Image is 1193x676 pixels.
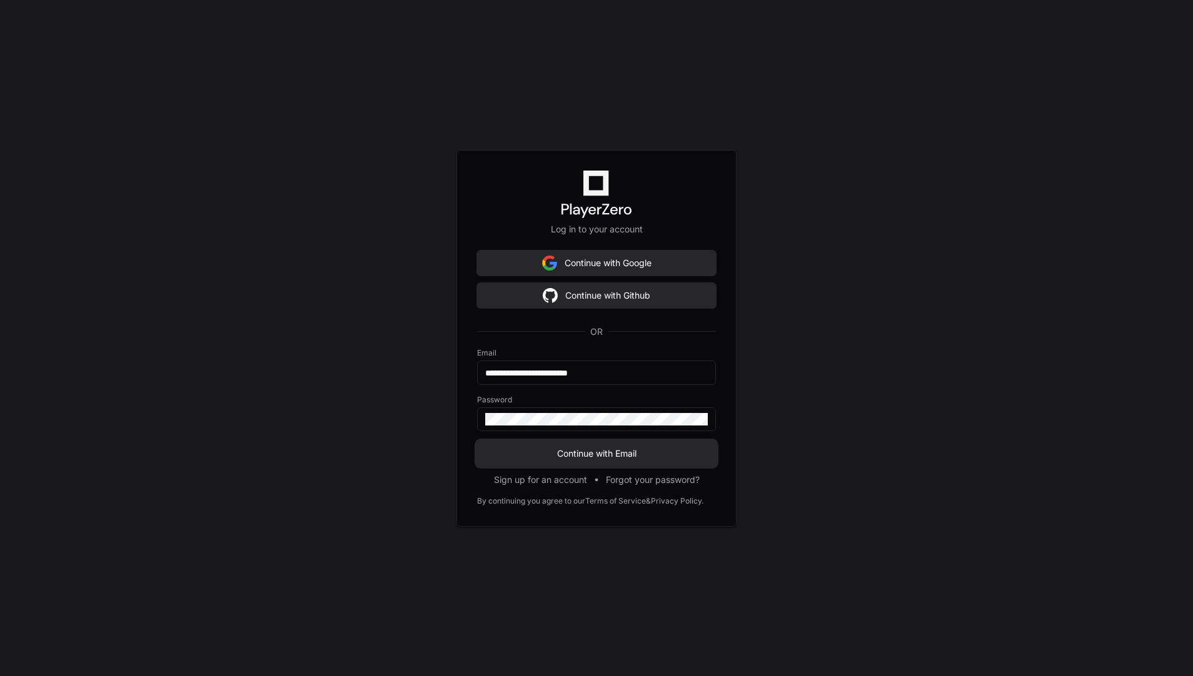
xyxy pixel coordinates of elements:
img: Sign in with google [543,283,558,308]
p: Log in to your account [477,223,716,236]
span: Continue with Email [477,447,716,460]
button: Forgot your password? [606,474,700,486]
label: Password [477,395,716,405]
span: OR [585,326,608,338]
button: Continue with Google [477,251,716,276]
button: Sign up for an account [494,474,587,486]
div: & [646,496,651,506]
div: By continuing you agree to our [477,496,585,506]
a: Terms of Service [585,496,646,506]
button: Continue with Email [477,441,716,466]
img: Sign in with google [542,251,557,276]
a: Privacy Policy. [651,496,703,506]
button: Continue with Github [477,283,716,308]
label: Email [477,348,716,358]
